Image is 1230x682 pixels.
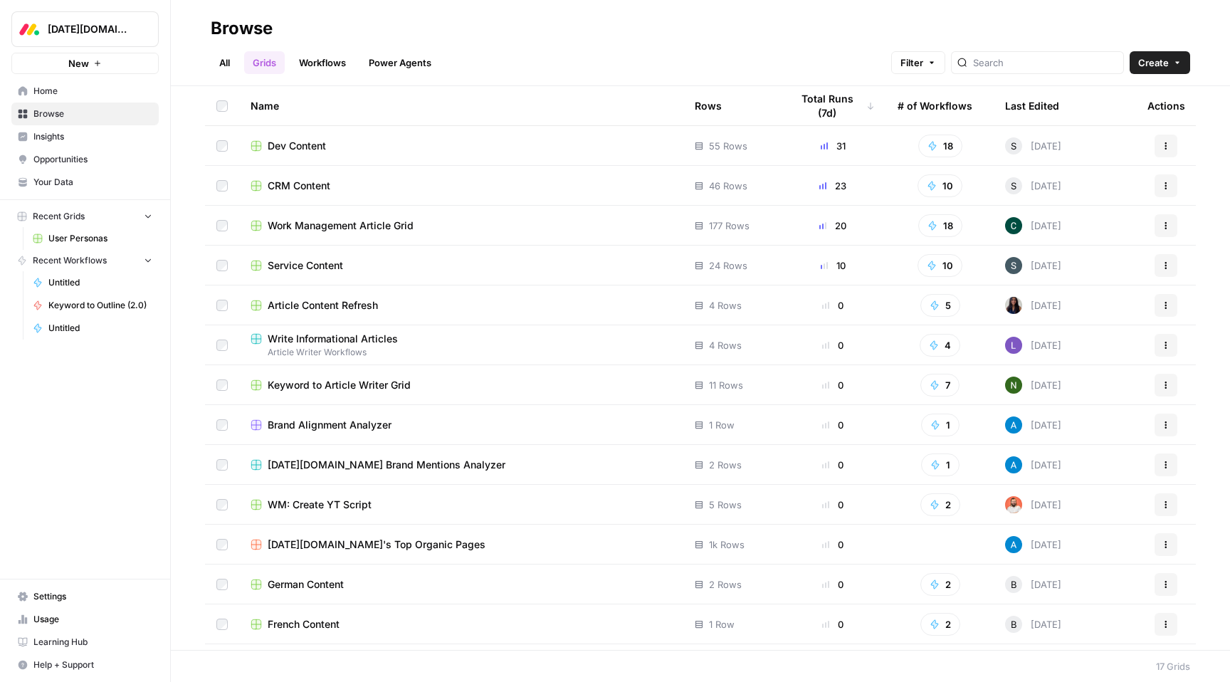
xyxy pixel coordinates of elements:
[918,214,962,237] button: 18
[1005,456,1061,473] div: [DATE]
[268,258,343,273] span: Service Content
[33,210,85,223] span: Recent Grids
[1005,536,1022,553] img: o3cqybgnmipr355j8nz4zpq1mc6x
[791,458,875,472] div: 0
[1005,337,1061,354] div: [DATE]
[791,577,875,592] div: 0
[16,16,42,42] img: Monday.com Logo
[33,590,152,603] span: Settings
[268,418,391,432] span: Brand Alignment Analyzer
[33,659,152,671] span: Help + Support
[251,378,672,392] a: Keyword to Article Writer Grid
[918,135,962,157] button: 18
[791,258,875,273] div: 10
[251,219,672,233] a: Work Management Article Grid
[791,498,875,512] div: 0
[11,654,159,676] button: Help + Support
[1005,217,1061,234] div: [DATE]
[1138,56,1169,70] span: Create
[244,51,285,74] a: Grids
[1005,217,1022,234] img: vwv6frqzyjkvcnqomnnxlvzyyij2
[709,258,747,273] span: 24 Rows
[11,53,159,74] button: New
[1005,377,1022,394] img: g4o9tbhziz0738ibrok3k9f5ina6
[709,179,747,193] span: 46 Rows
[920,294,960,317] button: 5
[268,617,340,631] span: French Content
[791,617,875,631] div: 0
[709,219,750,233] span: 177 Rows
[1005,177,1061,194] div: [DATE]
[33,176,152,189] span: Your Data
[1005,297,1061,314] div: [DATE]
[251,332,672,359] a: Write Informational ArticlesArticle Writer Workflows
[11,171,159,194] a: Your Data
[11,148,159,171] a: Opportunities
[1011,577,1017,592] span: B
[791,537,875,552] div: 0
[268,298,378,313] span: Article Content Refresh
[1005,257,1061,274] div: [DATE]
[791,219,875,233] div: 20
[1005,297,1022,314] img: rox323kbkgutb4wcij4krxobkpon
[709,139,747,153] span: 55 Rows
[33,107,152,120] span: Browse
[11,631,159,654] a: Learning Hub
[1011,179,1016,193] span: S
[290,51,354,74] a: Workflows
[709,458,742,472] span: 2 Rows
[791,298,875,313] div: 0
[268,219,414,233] span: Work Management Article Grid
[1005,456,1022,473] img: o3cqybgnmipr355j8nz4zpq1mc6x
[1005,416,1061,434] div: [DATE]
[709,537,745,552] span: 1k Rows
[1130,51,1190,74] button: Create
[268,179,330,193] span: CRM Content
[1005,377,1061,394] div: [DATE]
[920,374,960,397] button: 7
[791,179,875,193] div: 23
[918,174,962,197] button: 10
[920,613,960,636] button: 2
[360,51,440,74] a: Power Agents
[791,338,875,352] div: 0
[791,86,875,125] div: Total Runs (7d)
[1011,139,1016,153] span: S
[68,56,89,70] span: New
[709,338,742,352] span: 4 Rows
[26,271,159,294] a: Untitled
[898,86,972,125] div: # of Workflows
[251,346,672,359] span: Article Writer Workflows
[251,298,672,313] a: Article Content Refresh
[211,17,273,40] div: Browse
[709,418,735,432] span: 1 Row
[48,322,152,335] span: Untitled
[26,317,159,340] a: Untitled
[791,418,875,432] div: 0
[268,458,505,472] span: [DATE][DOMAIN_NAME] Brand Mentions Analyzer
[709,498,742,512] span: 5 Rows
[11,11,159,47] button: Workspace: Monday.com
[918,254,962,277] button: 10
[11,250,159,271] button: Recent Workflows
[709,577,742,592] span: 2 Rows
[900,56,923,70] span: Filter
[1005,616,1061,633] div: [DATE]
[891,51,945,74] button: Filter
[26,294,159,317] a: Keyword to Outline (2.0)
[11,103,159,125] a: Browse
[920,493,960,516] button: 2
[211,51,238,74] a: All
[48,276,152,289] span: Untitled
[251,498,672,512] a: WM: Create YT Script
[11,80,159,103] a: Home
[1147,86,1185,125] div: Actions
[709,617,735,631] span: 1 Row
[11,125,159,148] a: Insights
[268,577,344,592] span: German Content
[268,378,411,392] span: Keyword to Article Writer Grid
[1005,576,1061,593] div: [DATE]
[11,206,159,227] button: Recent Grids
[11,608,159,631] a: Usage
[268,332,398,346] span: Write Informational Articles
